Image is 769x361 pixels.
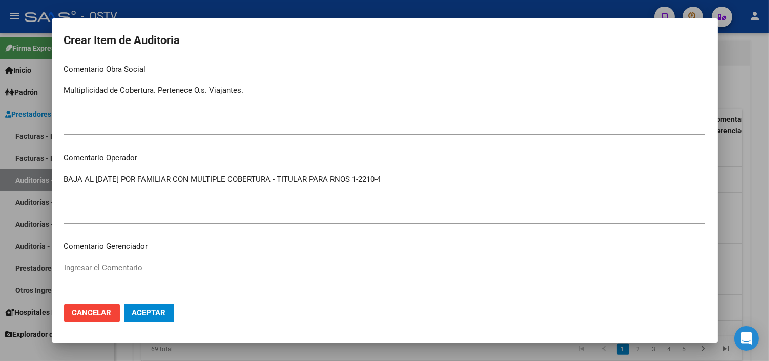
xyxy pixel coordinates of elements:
[734,326,759,351] div: Open Intercom Messenger
[64,152,705,164] p: Comentario Operador
[64,241,705,252] p: Comentario Gerenciador
[64,304,120,322] button: Cancelar
[124,304,174,322] button: Aceptar
[64,31,705,50] h2: Crear Item de Auditoria
[64,63,705,75] p: Comentario Obra Social
[72,308,112,317] span: Cancelar
[132,308,166,317] span: Aceptar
